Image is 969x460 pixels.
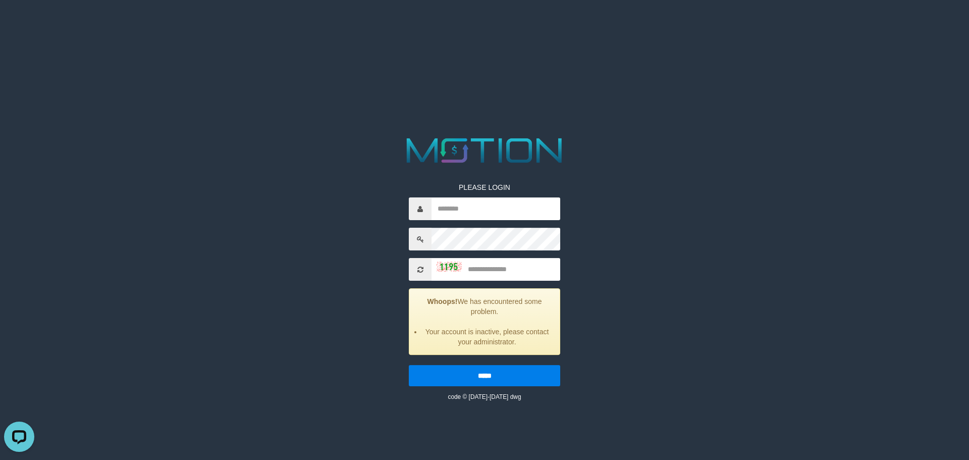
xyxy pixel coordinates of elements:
p: PLEASE LOGIN [409,182,560,192]
small: code © [DATE]-[DATE] dwg [448,393,521,400]
button: Open LiveChat chat widget [4,4,34,34]
img: captcha [437,262,462,272]
div: We has encountered some problem. [409,288,560,355]
img: MOTION_logo.png [400,134,569,167]
strong: Whoops! [427,297,458,305]
li: Your account is inactive, please contact your administrator. [422,327,552,347]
